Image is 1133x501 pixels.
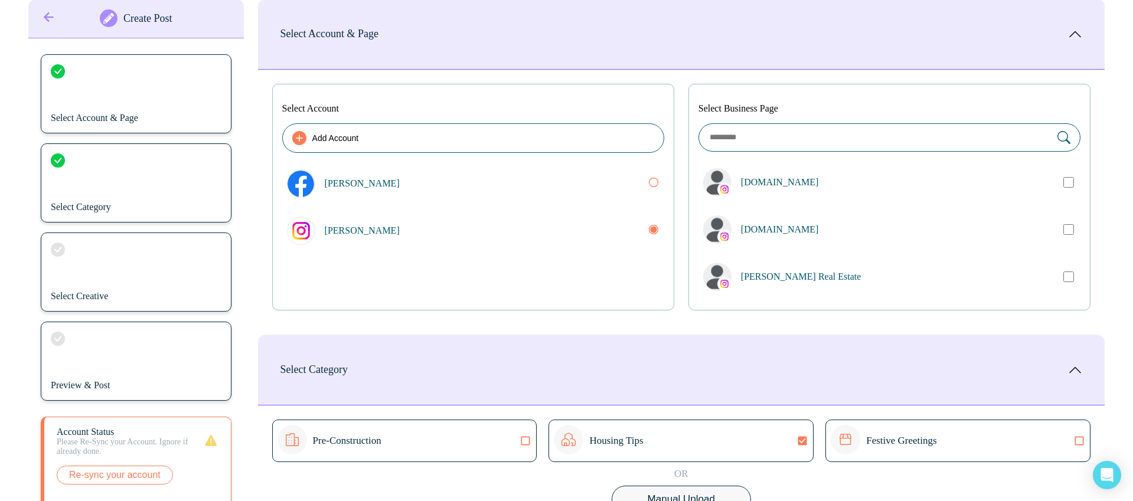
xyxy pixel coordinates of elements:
div: Open Intercom Messenger [1093,461,1121,489]
p: [PERSON_NAME] [325,225,638,236]
img: CreditEase.ca [704,169,730,196]
h1: Account Status [57,427,204,437]
img: instagram [719,231,730,243]
p: [PERSON_NAME] [325,178,638,189]
p: [DOMAIN_NAME] [741,224,1052,235]
p: Housing Tips [589,435,643,447]
p: Select Account [282,103,664,114]
img: Moeed Syed Real Estate [704,264,730,290]
h1: Create Post [123,12,172,25]
p: Select Business Page [698,103,1080,114]
input: instagramEstateAgent.ca[DOMAIN_NAME] [1063,224,1074,235]
p: Festive Greetings [866,435,936,447]
img: instagram [719,278,730,290]
input: instagramCreditEase.ca[DOMAIN_NAME] [1063,177,1074,188]
h3: Select Account & Page [51,113,138,123]
img: instagram [719,184,730,195]
h3: Select Category [51,202,111,212]
p: Add Account [312,133,359,143]
p: OR [674,468,688,480]
p: Please Re-Sync your Account. Ignore if already done. [57,437,204,456]
p: Pre-Construction [313,435,381,447]
h1: Select Category [280,364,348,376]
img: icon [554,425,583,454]
h3: Select Creative [51,291,108,302]
button: Re-sync your account [57,466,173,484]
input: instagramMoeed Syed Real Estate[PERSON_NAME] Real Estate [1063,271,1074,282]
img: EstateAgent.ca [704,217,730,243]
h1: Select Account & Page [280,28,378,40]
img: icon [831,425,860,454]
img: instagram [288,218,314,244]
p: [PERSON_NAME] Real Estate [741,271,1052,282]
img: icon [277,425,307,454]
button: Add Account [282,123,664,153]
h3: Preview & Post [51,380,110,391]
p: [DOMAIN_NAME] [741,177,1052,188]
